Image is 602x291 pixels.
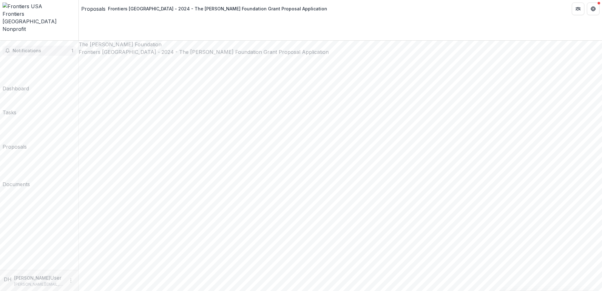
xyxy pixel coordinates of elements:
[3,119,27,151] a: Proposals
[4,276,12,283] div: Dawn Heitger
[67,277,75,284] button: More
[3,95,16,116] a: Tasks
[3,85,29,92] div: Dashboard
[3,109,16,116] div: Tasks
[14,275,50,281] p: [PERSON_NAME]
[3,153,30,188] a: Documents
[3,3,76,10] img: Frontiers USA
[3,26,26,32] span: Nonprofit
[3,46,76,56] button: Notifications1
[79,48,602,56] h2: Frontiers [GEOGRAPHIC_DATA] - 2024 - The [PERSON_NAME] Foundation Grant Proposal Application
[3,143,27,151] div: Proposals
[3,58,29,92] a: Dashboard
[3,10,76,25] div: Frontiers [GEOGRAPHIC_DATA]
[81,4,330,13] nav: breadcrumb
[3,180,30,188] div: Documents
[14,282,65,287] p: [PERSON_NAME][EMAIL_ADDRESS][DOMAIN_NAME]
[81,5,105,13] a: Proposals
[108,5,327,12] div: Frontiers [GEOGRAPHIC_DATA] - 2024 - The [PERSON_NAME] Foundation Grant Proposal Application
[13,48,71,54] span: Notifications
[50,274,62,282] p: User
[572,3,584,15] button: Partners
[71,48,73,53] span: 1
[79,41,602,48] div: The [PERSON_NAME] Foundation
[587,3,599,15] button: Get Help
